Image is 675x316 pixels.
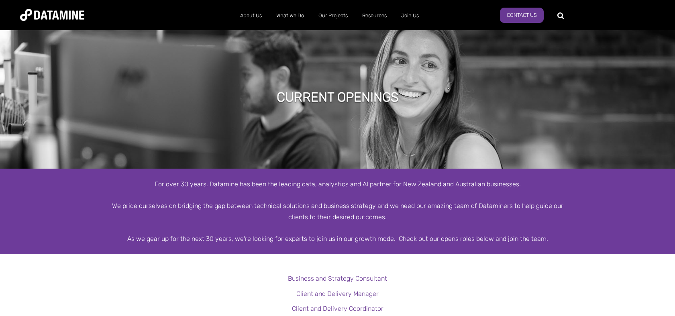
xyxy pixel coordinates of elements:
h1: Current Openings [277,88,399,106]
a: Contact Us [500,8,544,23]
a: What We Do [269,5,311,26]
a: About Us [233,5,269,26]
div: For over 30 years, Datamine has been the leading data, analystics and AI partner for New Zealand ... [109,179,567,190]
a: Join Us [394,5,426,26]
a: Resources [355,5,394,26]
div: We pride ourselves on bridging the gap between technical solutions and business strategy and we n... [109,200,567,222]
img: Datamine [20,9,84,21]
a: Business and Strategy Consultant [288,275,387,282]
a: Client and Delivery Coordinator [292,305,383,312]
div: As we gear up for the next 30 years, we're looking for experts to join us in our growth mode. Che... [109,233,567,244]
a: Client and Delivery Manager [296,290,379,298]
a: Our Projects [311,5,355,26]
